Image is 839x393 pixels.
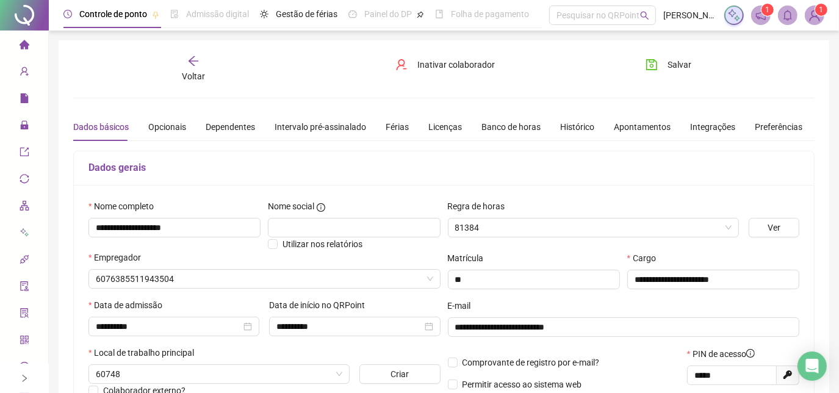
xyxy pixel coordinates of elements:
span: file-done [170,10,179,18]
span: export [20,142,29,166]
button: Criar [359,364,440,384]
div: Licenças [428,120,462,134]
span: Criar [391,367,409,381]
button: Salvar [636,55,700,74]
span: 60748 [96,365,342,383]
div: Banco de horas [481,120,541,134]
span: lock [20,115,29,139]
span: 1 [766,5,770,14]
span: Painel do DP [364,9,412,19]
span: 1 [819,5,824,14]
span: pushpin [152,11,159,18]
span: search [640,11,649,20]
span: apartment [20,195,29,220]
img: 80309 [805,6,824,24]
sup: 1 [762,4,774,16]
div: Preferências [755,120,802,134]
span: Inativar colaborador [417,58,495,71]
span: [PERSON_NAME] [663,9,717,22]
span: pushpin [417,11,424,18]
img: sparkle-icon.fc2bf0ac1784a2077858766a79e2daf3.svg [727,9,741,22]
span: home [20,34,29,59]
span: Ver [768,221,780,234]
span: file [20,88,29,112]
span: sync [20,168,29,193]
label: Cargo [627,251,664,265]
span: Permitir acesso ao sistema web [463,380,582,389]
div: Dependentes [206,120,255,134]
span: Utilizar nos relatórios [283,239,362,249]
div: Open Intercom Messenger [798,352,827,381]
span: user-delete [395,59,408,71]
button: Ver [749,218,799,237]
span: notification [755,10,766,21]
span: info-circle [317,203,325,212]
h5: Dados gerais [88,160,799,175]
span: right [20,374,29,383]
button: Inativar colaborador [386,55,504,74]
span: Folha de pagamento [451,9,529,19]
span: PIN de acesso [693,347,755,361]
span: Gestão de férias [276,9,337,19]
div: Histórico [560,120,594,134]
span: arrow-left [187,55,200,67]
sup: Atualize o seu contato no menu Meus Dados [815,4,827,16]
div: Opcionais [148,120,186,134]
div: Intervalo pré-assinalado [275,120,366,134]
span: clock-circle [63,10,72,18]
span: solution [20,303,29,327]
span: qrcode [20,330,29,354]
span: bell [782,10,793,21]
span: dollar [20,356,29,381]
label: Matrícula [448,251,492,265]
label: Local de trabalho principal [88,346,202,359]
span: info-circle [746,349,755,358]
div: Dados básicos [73,120,129,134]
label: Regra de horas [448,200,513,213]
label: Empregador [88,251,149,264]
span: sun [260,10,268,18]
label: Data de início no QRPoint [269,298,373,312]
span: Controle de ponto [79,9,147,19]
span: dashboard [348,10,357,18]
span: Voltar [182,71,205,81]
span: Admissão digital [186,9,249,19]
span: 81384 [455,218,732,237]
div: Integrações [690,120,735,134]
span: save [646,59,658,71]
span: Comprovante de registro por e-mail? [463,358,600,367]
span: 6076385511943504 [96,270,433,288]
span: api [20,249,29,273]
span: Nome social [268,200,314,213]
span: user-add [20,61,29,85]
label: Nome completo [88,200,162,213]
label: Data de admissão [88,298,170,312]
label: E-mail [448,299,479,312]
span: book [435,10,444,18]
span: Salvar [668,58,691,71]
span: audit [20,276,29,300]
div: Apontamentos [614,120,671,134]
div: Férias [386,120,409,134]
